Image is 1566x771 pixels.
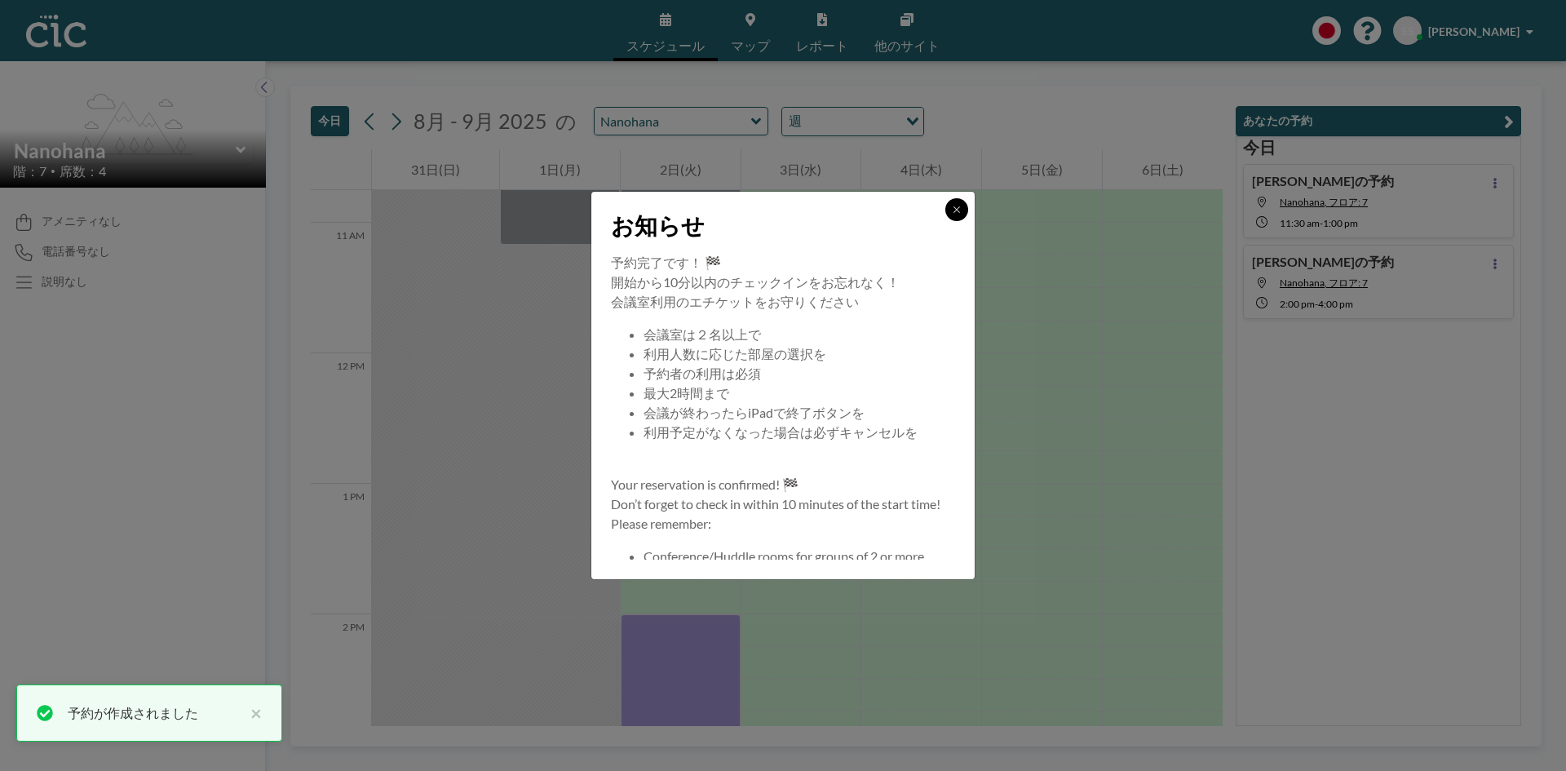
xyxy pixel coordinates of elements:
span: お知らせ [611,211,705,240]
span: 開始から10分以内のチェックインをお忘れなく！ [611,274,900,290]
div: 予約が作成されました [68,703,242,723]
span: Don’t forget to check in within 10 minutes of the start time! [611,496,940,512]
span: 会議が終わったらiPadで終了ボタンを [644,405,865,420]
span: Conference/Huddle rooms for groups of 2 or more [644,548,924,564]
span: 予約者の利用は必須 [644,366,761,381]
span: 利用人数に応じた部屋の選択を [644,346,826,361]
span: 利用予定がなくなった場合は必ずキャンセルを [644,424,918,440]
span: 最大2時間まで [644,385,729,401]
button: close [242,703,262,723]
span: 予約完了です！ 🏁 [611,255,721,270]
span: 会議室利用のエチケットをお守りください [611,294,859,309]
span: 会議室は２名以上で [644,326,761,342]
span: Please remember: [611,516,711,531]
span: Your reservation is confirmed! 🏁 [611,476,798,492]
